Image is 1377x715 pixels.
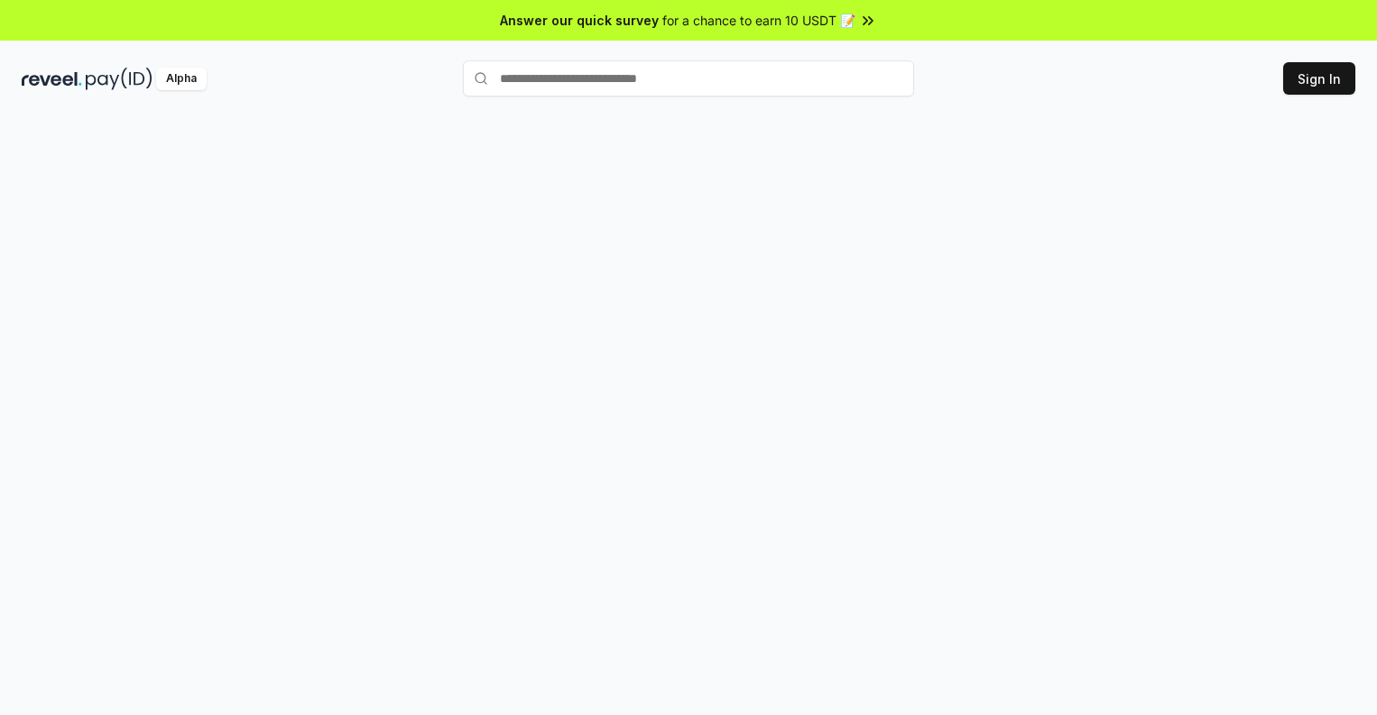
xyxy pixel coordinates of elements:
[86,68,152,90] img: pay_id
[1283,62,1355,95] button: Sign In
[156,68,207,90] div: Alpha
[22,68,82,90] img: reveel_dark
[662,11,855,30] span: for a chance to earn 10 USDT 📝
[500,11,659,30] span: Answer our quick survey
